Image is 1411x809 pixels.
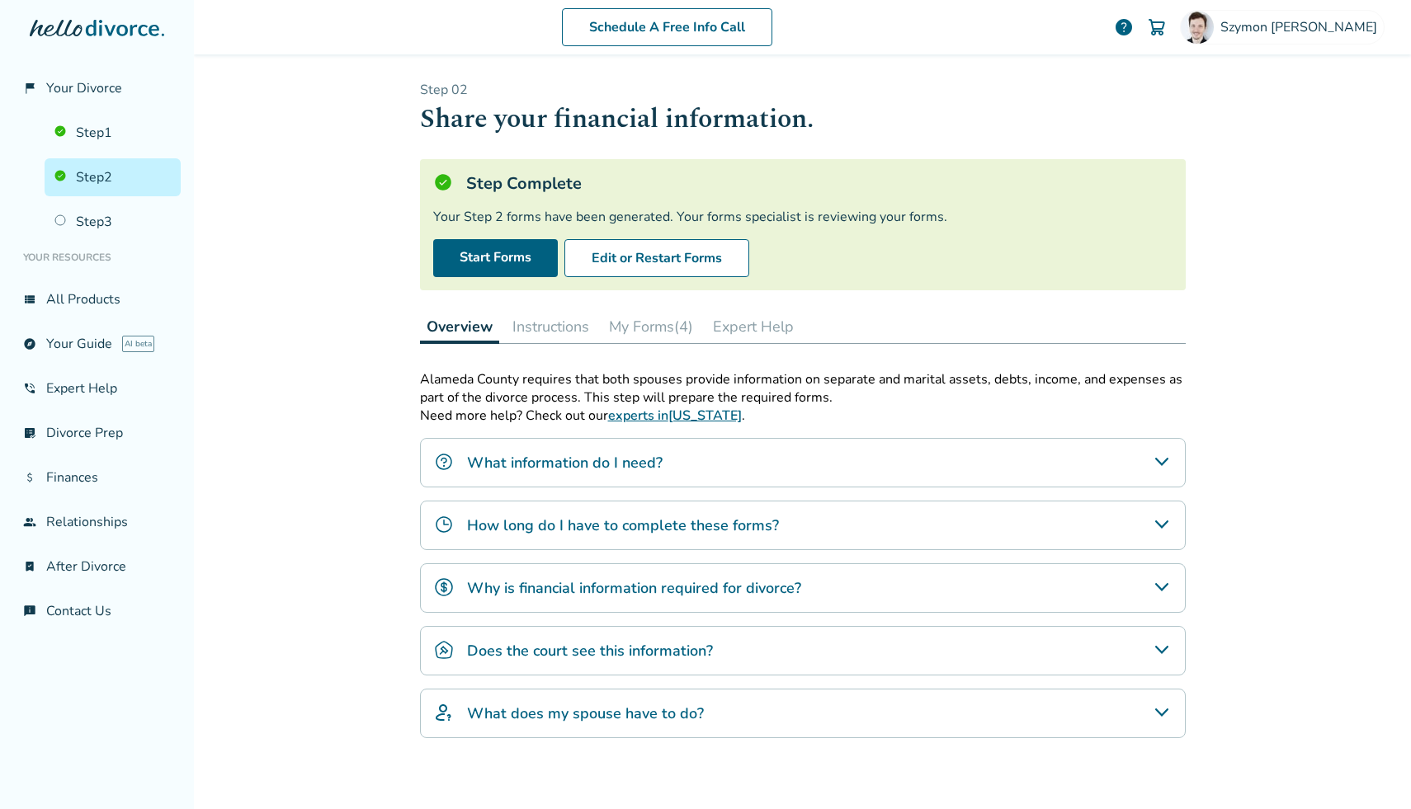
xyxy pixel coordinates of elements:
[23,604,36,618] span: chat_info
[23,471,36,484] span: attach_money
[434,577,454,597] img: Why is financial information required for divorce?
[467,515,779,536] h4: How long do I have to complete these forms?
[506,310,596,343] button: Instructions
[420,407,1186,425] p: Need more help? Check out our .
[13,592,181,630] a: chat_infoContact Us
[13,325,181,363] a: exploreYour GuideAI beta
[45,203,181,241] a: Step3
[420,81,1186,99] p: Step 0 2
[434,640,454,660] img: Does the court see this information?
[13,414,181,452] a: list_alt_checkDivorce Prep
[13,280,181,318] a: view_listAll Products
[13,548,181,586] a: bookmark_checkAfter Divorce
[13,503,181,541] a: groupRelationships
[420,438,1186,487] div: What information do I need?
[420,626,1186,675] div: Does the court see this information?
[420,689,1186,738] div: What does my spouse have to do?
[420,501,1186,550] div: How long do I have to complete these forms?
[434,452,454,472] img: What information do I need?
[602,310,700,343] button: My Forms(4)
[467,640,713,661] h4: Does the court see this information?
[13,241,181,274] li: Your Resources
[23,560,36,573] span: bookmark_check
[23,426,36,440] span: list_alt_check
[467,577,801,599] h4: Why is financial information required for divorce?
[13,459,181,496] a: attach_moneyFinances
[420,563,1186,613] div: Why is financial information required for divorce?
[608,407,742,425] a: experts in[US_STATE]
[46,79,122,97] span: Your Divorce
[562,8,772,46] a: Schedule A Free Info Call
[466,172,582,195] h5: Step Complete
[420,370,1186,407] p: Alameda County requires that both spouses provide information on separate and marital assets, deb...
[434,703,454,722] img: What does my spouse have to do?
[420,310,499,344] button: Overview
[706,310,800,343] button: Expert Help
[23,515,36,529] span: group
[122,336,154,352] span: AI beta
[23,382,36,395] span: phone_in_talk
[45,114,181,152] a: Step1
[1114,17,1134,37] a: help
[420,99,1186,139] h1: Share your financial information.
[564,239,749,277] button: Edit or Restart Forms
[1181,11,1214,44] img: Szymon Jakubczak
[23,337,36,350] span: explore
[1328,730,1411,809] iframe: Chat Widget
[433,239,558,277] a: Start Forms
[23,293,36,306] span: view_list
[467,452,663,473] h4: What information do I need?
[1220,18,1384,36] span: Szymon [PERSON_NAME]
[45,158,181,196] a: Step2
[434,515,454,534] img: How long do I have to complete these forms?
[23,82,36,95] span: flag_2
[433,208,1173,226] div: Your Step 2 forms have been generated. Your forms specialist is reviewing your forms.
[13,69,181,107] a: flag_2Your Divorce
[13,369,181,407] a: phone_in_talkExpert Help
[1147,17,1167,37] img: Cart
[467,703,704,724] h4: What does my spouse have to do?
